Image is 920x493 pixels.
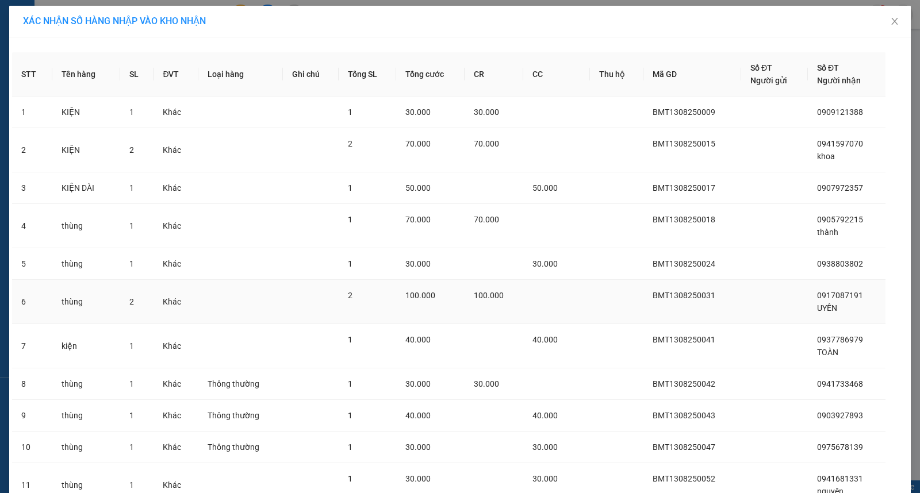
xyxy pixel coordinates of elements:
[198,400,283,432] td: Thông thường
[154,280,198,324] td: Khác
[750,76,787,85] span: Người gửi
[129,259,134,268] span: 1
[129,411,134,420] span: 1
[590,52,643,97] th: Thu hộ
[348,335,352,344] span: 1
[129,221,134,230] span: 1
[405,379,431,388] span: 30.000
[890,17,899,26] span: close
[817,335,863,344] span: 0937786979
[198,368,283,400] td: Thông thường
[154,52,198,97] th: ĐVT
[879,6,911,38] button: Close
[532,411,558,420] span: 40.000
[348,411,352,420] span: 1
[52,172,120,204] td: KIỆN DÀI
[348,107,352,117] span: 1
[817,63,839,72] span: Số ĐT
[154,324,198,368] td: Khác
[817,215,863,224] span: 0905792215
[405,411,431,420] span: 40.000
[129,297,134,306] span: 2
[817,291,863,300] span: 0917087191
[52,97,120,128] td: KIỆN
[12,280,52,324] td: 6
[12,324,52,368] td: 7
[154,368,198,400] td: Khác
[750,63,772,72] span: Số ĐT
[154,172,198,204] td: Khác
[52,324,120,368] td: kiện
[405,474,431,483] span: 30.000
[817,107,863,117] span: 0909121388
[523,52,590,97] th: CC
[474,215,499,224] span: 70.000
[817,442,863,452] span: 0975678139
[52,204,120,248] td: thùng
[348,291,352,300] span: 2
[653,107,715,117] span: BMT1308250009
[348,379,352,388] span: 1
[348,215,352,224] span: 1
[348,442,352,452] span: 1
[405,183,431,192] span: 50.000
[396,52,465,97] th: Tổng cước
[817,379,863,388] span: 0941733468
[198,52,283,97] th: Loại hàng
[283,52,339,97] th: Ghi chú
[339,52,396,97] th: Tổng SL
[154,128,198,172] td: Khác
[52,400,120,432] td: thùng
[405,139,431,148] span: 70.000
[474,379,499,388] span: 30.000
[52,368,120,400] td: thùng
[12,52,52,97] th: STT
[817,152,835,161] span: khoa
[52,280,120,324] td: thùng
[52,52,120,97] th: Tên hàng
[129,183,134,192] span: 1
[653,442,715,452] span: BMT1308250047
[348,474,352,483] span: 1
[653,411,715,420] span: BMT1308250043
[154,97,198,128] td: Khác
[653,291,715,300] span: BMT1308250031
[154,204,198,248] td: Khác
[817,76,861,85] span: Người nhận
[474,139,499,148] span: 70.000
[405,442,431,452] span: 30.000
[405,335,431,344] span: 40.000
[653,335,715,344] span: BMT1308250041
[129,341,134,351] span: 1
[12,368,52,400] td: 8
[405,291,435,300] span: 100.000
[12,248,52,280] td: 5
[12,400,52,432] td: 9
[817,228,838,237] span: thành
[405,107,431,117] span: 30.000
[643,52,741,97] th: Mã GD
[653,139,715,148] span: BMT1308250015
[12,97,52,128] td: 1
[52,128,120,172] td: KIỆN
[653,183,715,192] span: BMT1308250017
[129,107,134,117] span: 1
[653,474,715,483] span: BMT1308250052
[405,215,431,224] span: 70.000
[532,335,558,344] span: 40.000
[52,432,120,463] td: thùng
[532,183,558,192] span: 50.000
[653,379,715,388] span: BMT1308250042
[532,259,558,268] span: 30.000
[532,442,558,452] span: 30.000
[348,183,352,192] span: 1
[465,52,523,97] th: CR
[653,215,715,224] span: BMT1308250018
[817,474,863,483] span: 0941681331
[817,411,863,420] span: 0903927893
[817,139,863,148] span: 0941597070
[129,480,134,490] span: 1
[348,139,352,148] span: 2
[154,432,198,463] td: Khác
[129,145,134,155] span: 2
